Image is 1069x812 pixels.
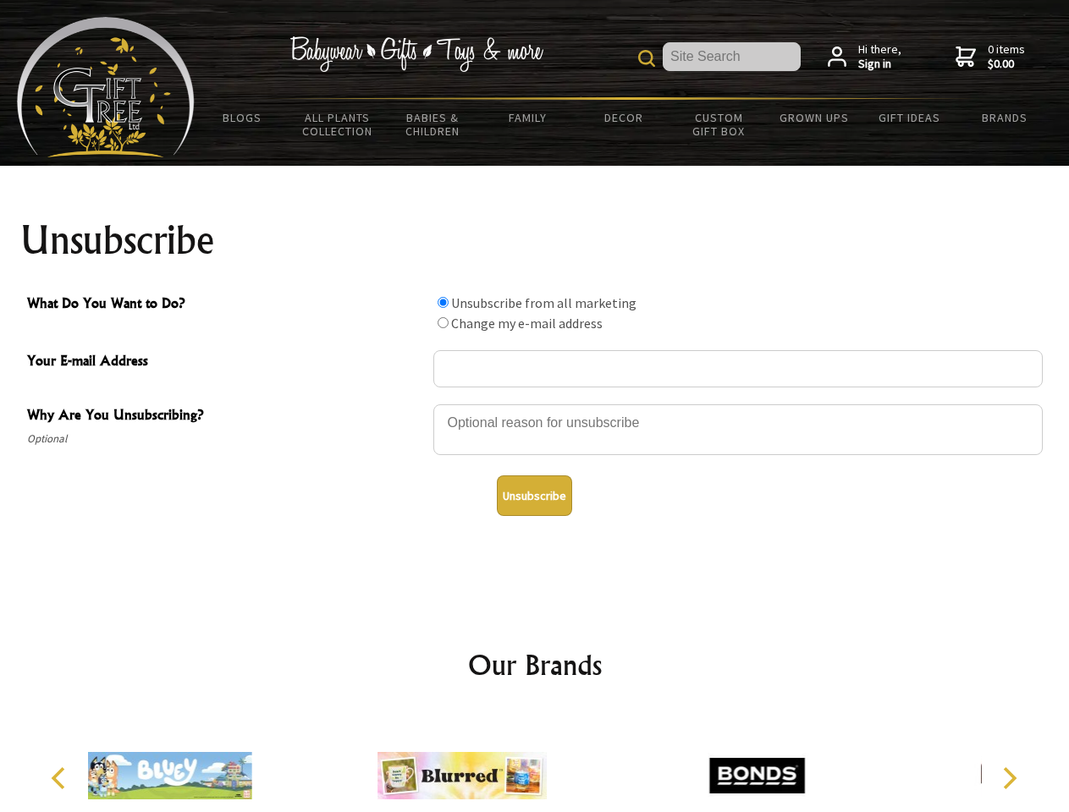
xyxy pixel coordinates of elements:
[766,100,862,135] a: Grown Ups
[27,404,425,429] span: Why Are You Unsubscribing?
[195,100,290,135] a: BLOGS
[438,317,449,328] input: What Do You Want to Do?
[438,297,449,308] input: What Do You Want to Do?
[289,36,543,72] img: Babywear - Gifts - Toys & more
[576,100,671,135] a: Decor
[433,404,1043,455] textarea: Why Are You Unsubscribing?
[497,475,572,516] button: Unsubscribe
[290,100,386,149] a: All Plants Collection
[957,100,1053,135] a: Brands
[988,57,1025,72] strong: $0.00
[451,294,636,311] label: Unsubscribe from all marketing
[858,42,901,72] span: Hi there,
[956,42,1025,72] a: 0 items$0.00
[988,41,1025,72] span: 0 items
[990,760,1028,797] button: Next
[17,17,195,157] img: Babyware - Gifts - Toys and more...
[27,429,425,449] span: Optional
[27,293,425,317] span: What Do You Want to Do?
[27,350,425,375] span: Your E-mail Address
[663,42,801,71] input: Site Search
[862,100,957,135] a: Gift Ideas
[42,760,80,797] button: Previous
[34,645,1036,685] h2: Our Brands
[638,50,655,67] img: product search
[451,315,603,332] label: Change my e-mail address
[828,42,901,72] a: Hi there,Sign in
[481,100,576,135] a: Family
[433,350,1043,387] input: Your E-mail Address
[858,57,901,72] strong: Sign in
[385,100,481,149] a: Babies & Children
[20,220,1050,261] h1: Unsubscribe
[671,100,767,149] a: Custom Gift Box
